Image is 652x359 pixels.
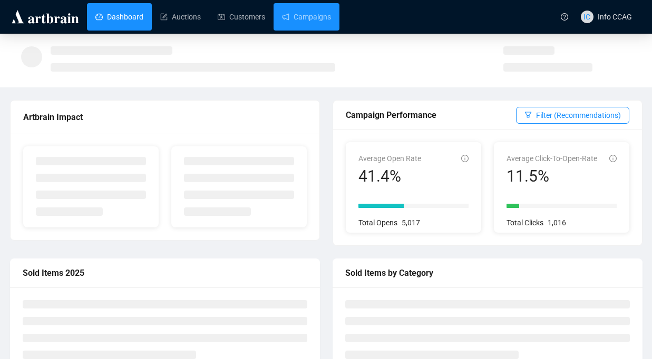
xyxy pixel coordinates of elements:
div: 41.4% [358,166,421,186]
span: IC [583,11,590,23]
button: Filter (Recommendations) [516,107,629,124]
span: Info CCAG [598,13,632,21]
span: info-circle [609,155,617,162]
span: info-circle [461,155,469,162]
img: logo [10,8,81,25]
div: Sold Items 2025 [23,266,307,280]
span: Total Clicks [507,218,543,227]
span: filter [524,111,532,118]
a: Customers [218,3,265,31]
span: Filter (Recommendations) [536,109,621,121]
span: Average Click-To-Open-Rate [507,154,597,163]
span: Total Opens [358,218,397,227]
div: 11.5% [507,166,597,186]
span: 5,017 [402,218,420,227]
a: Dashboard [95,3,143,31]
span: Average Open Rate [358,154,421,163]
a: Campaigns [282,3,331,31]
span: 1,016 [548,218,566,227]
a: Auctions [160,3,201,31]
span: question-circle [561,13,568,21]
div: Sold Items by Category [345,266,630,280]
div: Artbrain Impact [23,111,307,124]
div: Campaign Performance [346,108,516,122]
